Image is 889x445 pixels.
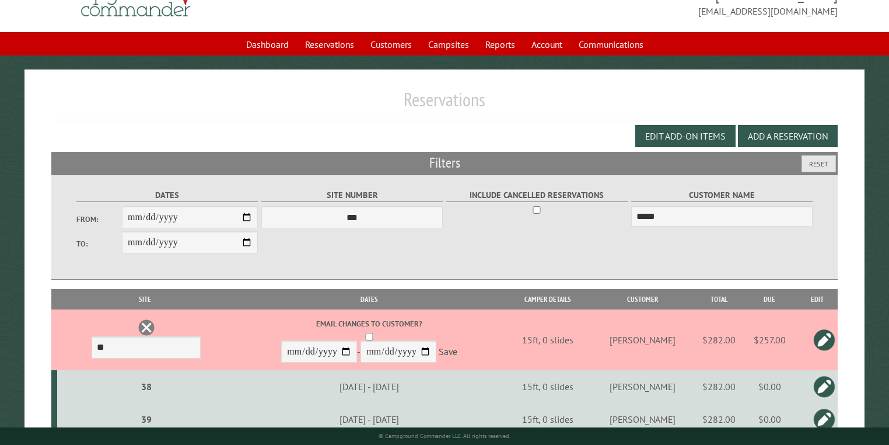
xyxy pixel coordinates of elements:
[801,155,836,172] button: Reset
[742,310,796,370] td: $257.00
[738,125,838,147] button: Add a Reservation
[590,370,695,403] td: [PERSON_NAME]
[695,370,742,403] td: $282.00
[631,189,813,202] label: Customer Name
[506,310,590,370] td: 15ft, 0 slides
[51,88,838,120] h1: Reservations
[590,403,695,436] td: [PERSON_NAME]
[51,152,838,174] h2: Filters
[742,403,796,436] td: $0.00
[478,33,522,55] a: Reports
[506,403,590,436] td: 15ft, 0 slides
[298,33,361,55] a: Reservations
[439,346,457,358] a: Save
[76,189,258,202] label: Dates
[572,33,650,55] a: Communications
[363,33,419,55] a: Customers
[446,189,628,202] label: Include Cancelled Reservations
[506,289,590,310] th: Camper Details
[506,370,590,403] td: 15ft, 0 slides
[235,318,504,329] label: Email changes to customer?
[57,289,233,310] th: Site
[76,238,122,249] label: To:
[62,381,231,392] div: 38
[138,319,155,336] a: Delete this reservation
[239,33,296,55] a: Dashboard
[742,370,796,403] td: $0.00
[235,381,504,392] div: [DATE] - [DATE]
[695,289,742,310] th: Total
[261,189,443,202] label: Site Number
[695,310,742,370] td: $282.00
[379,432,510,440] small: © Campground Commander LLC. All rights reserved.
[797,289,838,310] th: Edit
[590,289,695,310] th: Customer
[524,33,569,55] a: Account
[76,214,122,225] label: From:
[695,403,742,436] td: $282.00
[635,125,736,147] button: Edit Add-on Items
[235,318,504,366] div: -
[590,310,695,370] td: [PERSON_NAME]
[235,413,504,425] div: [DATE] - [DATE]
[742,289,796,310] th: Due
[62,413,231,425] div: 39
[421,33,476,55] a: Campsites
[233,289,506,310] th: Dates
